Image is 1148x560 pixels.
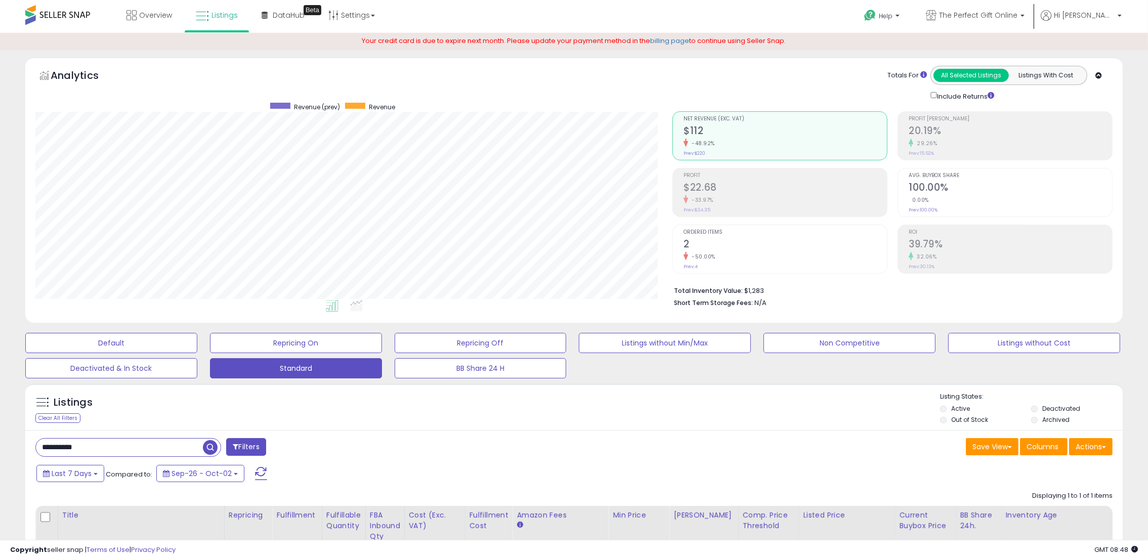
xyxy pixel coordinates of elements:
[966,438,1018,455] button: Save View
[36,465,104,482] button: Last 7 Days
[909,182,1112,195] h2: 100.00%
[210,358,382,378] button: Standard
[674,298,753,307] b: Short Term Storage Fees:
[684,125,887,139] h2: $112
[933,69,1009,82] button: All Selected Listings
[409,510,461,531] div: Cost (Exc. VAT)
[960,510,997,531] div: BB Share 24h.
[684,238,887,252] h2: 2
[864,9,876,22] i: Get Help
[1020,438,1068,455] button: Columns
[909,173,1112,179] span: Avg. Buybox Share
[362,36,786,46] span: Your credit card is due to expire next month. Please update your payment method in the to continu...
[172,468,232,479] span: Sep-26 - Oct-02
[684,173,887,179] span: Profit
[951,415,988,424] label: Out of Stock
[909,230,1112,235] span: ROI
[579,333,751,353] button: Listings without Min/Max
[1094,545,1138,554] span: 2025-10-10 08:48 GMT
[923,90,1006,101] div: Include Returns
[131,545,176,554] a: Privacy Policy
[273,10,305,20] span: DataHub
[688,140,715,147] small: -48.92%
[688,253,715,261] small: -50.00%
[1054,10,1115,20] span: Hi [PERSON_NAME]
[913,140,937,147] small: 29.26%
[51,68,118,85] h5: Analytics
[517,510,604,521] div: Amazon Fees
[62,510,220,521] div: Title
[517,521,523,530] small: Amazon Fees.
[856,2,910,33] a: Help
[909,125,1112,139] h2: 20.19%
[613,510,665,521] div: Min Price
[211,10,238,20] span: Listings
[909,264,934,270] small: Prev: 30.13%
[879,12,892,20] span: Help
[226,438,266,456] button: Filters
[210,333,382,353] button: Repricing On
[909,207,938,213] small: Prev: 100.00%
[294,103,340,111] span: Revenue (prev)
[909,150,934,156] small: Prev: 15.62%
[803,510,891,521] div: Listed Price
[909,116,1112,122] span: Profit [PERSON_NAME]
[395,333,567,353] button: Repricing Off
[229,510,268,521] div: Repricing
[684,207,710,213] small: Prev: $34.35
[900,510,952,531] div: Current Buybox Price
[939,10,1017,20] span: The Perfect Gift Online
[763,333,936,353] button: Non Competitive
[948,333,1120,353] button: Listings without Cost
[940,392,1123,402] p: Listing States:
[1008,69,1084,82] button: Listings With Cost
[10,545,176,555] div: seller snap | |
[743,510,795,531] div: Comp. Price Threshold
[10,545,47,554] strong: Copyright
[369,103,395,111] span: Revenue
[139,10,172,20] span: Overview
[304,5,321,15] div: Tooltip anchor
[674,284,1105,296] li: $1,283
[276,510,317,521] div: Fulfillment
[913,253,937,261] small: 32.06%
[684,116,887,122] span: Net Revenue (Exc. VAT)
[35,413,80,423] div: Clear All Filters
[688,196,713,204] small: -33.97%
[951,404,970,413] label: Active
[1006,510,1122,521] div: Inventory Age
[909,238,1112,252] h2: 39.79%
[1042,404,1080,413] label: Deactivated
[52,468,92,479] span: Last 7 Days
[470,510,508,531] div: Fulfillment Cost
[684,182,887,195] h2: $22.68
[651,36,690,46] a: billing page
[54,396,93,410] h5: Listings
[1027,442,1058,452] span: Columns
[684,150,705,156] small: Prev: $220
[106,469,152,479] span: Compared to:
[1042,415,1070,424] label: Archived
[684,230,887,235] span: Ordered Items
[684,264,698,270] small: Prev: 4
[1032,491,1113,501] div: Displaying 1 to 1 of 1 items
[674,286,743,295] b: Total Inventory Value:
[370,510,400,542] div: FBA inbound Qty
[673,510,734,521] div: [PERSON_NAME]
[395,358,567,378] button: BB Share 24 H
[909,196,929,204] small: 0.00%
[25,358,197,378] button: Deactivated & In Stock
[326,510,361,531] div: Fulfillable Quantity
[156,465,244,482] button: Sep-26 - Oct-02
[887,71,927,80] div: Totals For
[754,298,767,308] span: N/A
[1069,438,1113,455] button: Actions
[25,333,197,353] button: Default
[1041,10,1122,33] a: Hi [PERSON_NAME]
[87,545,130,554] a: Terms of Use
